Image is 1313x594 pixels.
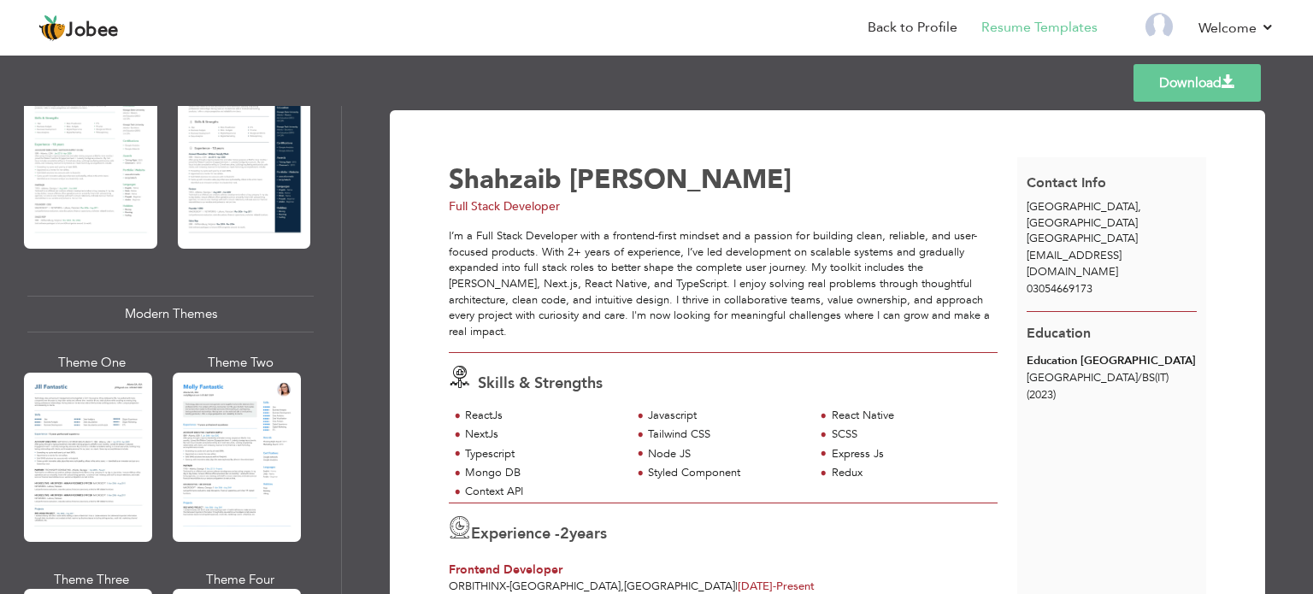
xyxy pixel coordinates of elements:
[1027,281,1092,297] span: 03054669173
[1027,353,1197,369] div: Education [GEOGRAPHIC_DATA]
[1133,64,1261,102] a: Download
[1017,199,1207,247] div: [GEOGRAPHIC_DATA]
[66,21,119,40] span: Jobee
[621,579,624,594] span: ,
[1138,370,1142,385] span: /
[1145,13,1173,40] img: Profile Img
[648,426,804,443] div: Tailwind CSS
[471,523,560,544] span: Experience -
[1027,248,1122,279] span: [EMAIL_ADDRESS][DOMAIN_NAME]
[832,408,988,424] div: React Native
[569,162,792,197] span: [PERSON_NAME]
[648,446,804,462] div: Node JS
[449,198,560,215] span: Full Stack Developer
[1027,173,1106,192] span: Contact Info
[648,408,804,424] div: Javascript
[27,296,314,332] div: Modern Themes
[1027,199,1138,215] span: [GEOGRAPHIC_DATA]
[1027,324,1091,343] span: Education
[27,571,156,589] div: Theme Three
[449,228,998,339] div: I’m a Full Stack Developer with a frontend-first mindset and a passion for building clean, reliab...
[449,579,506,594] span: OrbiThinx
[465,426,621,443] div: NextJs
[176,571,304,589] div: Theme Four
[773,579,776,594] span: -
[735,579,738,594] span: |
[509,579,621,594] span: [GEOGRAPHIC_DATA]
[176,354,304,372] div: Theme Two
[832,446,988,462] div: Express Js
[465,408,621,424] div: ReactJs
[832,426,988,443] div: SCSS
[465,484,621,500] div: Context API
[449,162,562,197] span: Shahzaib
[449,562,562,578] span: Frontend Developer
[1138,199,1141,215] span: ,
[832,465,988,481] div: Redux
[868,18,957,38] a: Back to Profile
[38,15,66,42] img: jobee.io
[465,446,621,462] div: Typescript
[738,579,776,594] span: [DATE]
[38,15,119,42] a: Jobee
[478,373,603,394] span: Skills & Strengths
[1027,231,1138,246] span: [GEOGRAPHIC_DATA]
[738,579,815,594] span: Present
[1198,18,1275,38] a: Welcome
[465,465,621,481] div: Mongo DB
[506,579,509,594] span: -
[624,579,735,594] span: [GEOGRAPHIC_DATA]
[981,18,1098,38] a: Resume Templates
[1027,370,1169,385] span: [GEOGRAPHIC_DATA] BS(IT)
[27,354,156,372] div: Theme One
[560,523,569,544] span: 2
[560,523,607,545] label: years
[648,465,804,481] div: Styled Component
[1027,387,1056,403] span: (2023)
